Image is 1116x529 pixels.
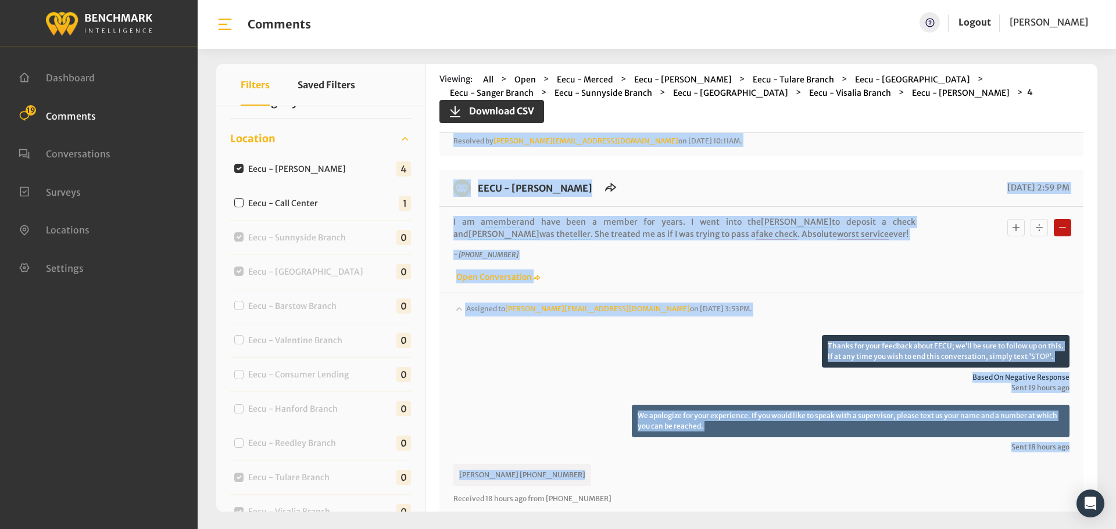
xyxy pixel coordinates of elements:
[244,437,345,449] label: Eecu - Reedley Branch
[756,229,797,240] span: fake check
[396,401,411,416] span: 0
[396,333,411,348] span: 0
[908,87,1013,100] button: Eecu - [PERSON_NAME]
[480,73,497,87] button: All
[439,100,544,123] button: Download CSV
[1010,16,1088,28] span: [PERSON_NAME]
[570,229,591,240] span: teller
[244,232,355,244] label: Eecu - Sunnyside Branch
[761,217,832,228] span: [PERSON_NAME]
[1004,182,1069,193] span: [DATE] 2:59 PM
[1076,490,1104,517] div: Open Intercom Messenger
[19,109,96,121] a: Comments 19
[632,405,1069,437] p: We apologize for your experience. If you would like to speak with a supervisor, please text us yo...
[396,504,411,519] span: 0
[19,147,110,159] a: Conversations
[439,73,473,87] span: Viewing:
[234,164,244,173] input: Eecu - [PERSON_NAME]
[46,110,96,121] span: Comments
[399,196,411,211] span: 1
[1010,12,1088,33] a: [PERSON_NAME]
[19,185,81,197] a: Surveys
[234,198,244,207] input: Eecu - Call Center
[478,182,592,194] a: EECU - [PERSON_NAME]
[396,264,411,279] span: 0
[45,9,153,37] img: benchmark
[806,87,895,100] button: Eecu - Visalia Branch
[958,16,991,28] a: Logout
[485,494,527,503] span: 18 hours ago
[216,16,234,33] img: bar
[244,266,373,278] label: Eecu - [GEOGRAPHIC_DATA]
[453,216,915,240] p: I am a and have been a member for years. I went into the to deposit a check and was the . She tre...
[248,17,311,31] h1: Comments
[453,303,1069,335] div: Assigned to[PERSON_NAME][EMAIL_ADDRESS][DOMAIN_NAME]on [DATE] 3:53PM.
[453,272,541,282] a: Open Conversation
[631,73,735,87] button: Eecu - [PERSON_NAME]
[511,73,539,87] button: Open
[822,335,1069,368] p: Thanks for your feedback about EECU; we’ll be sure to follow up on this. If at any time you wish ...
[396,470,411,485] span: 0
[462,104,534,118] span: Download CSV
[453,179,471,197] img: benchmark
[453,372,1069,383] span: Based on negative response
[453,494,484,503] span: Received
[551,87,656,100] button: Eecu - Sunnyside Branch
[244,472,339,484] label: Eecu - Tulare Branch
[453,136,742,145] span: Resolved by on [DATE] 10:11AM.
[26,105,36,116] span: 19
[244,369,358,381] label: Eecu - Consumer Lending
[46,148,110,160] span: Conversations
[19,223,90,235] a: Locations
[471,179,599,197] h6: EECU - Selma Branch
[505,304,690,313] a: [PERSON_NAME][EMAIL_ADDRESS][DOMAIN_NAME]
[749,73,838,87] button: Eecu - Tulare Branch
[958,12,991,33] a: Logout
[1004,216,1074,239] div: Basic example
[396,367,411,382] span: 0
[244,300,346,312] label: Eecu - Barstow Branch
[244,506,339,518] label: Eecu - Visalia Branch
[468,229,539,240] span: [PERSON_NAME]
[485,217,520,228] span: member
[453,464,591,486] p: [PERSON_NAME] [PHONE_NUMBER]
[241,64,270,106] button: Filters
[553,73,617,87] button: Eecu - Merced
[244,334,352,347] label: Eecu - Valentine Branch
[244,197,327,210] label: Eecu - Call Center
[244,163,355,175] label: Eecu - [PERSON_NAME]
[19,71,95,82] a: Dashboard
[396,161,411,177] span: 4
[396,230,411,245] span: 0
[230,130,411,147] a: Location
[453,442,1069,452] span: Sent 18 hours ago
[230,131,276,146] span: Location
[46,186,81,197] span: Surveys
[19,261,84,273] a: Settings
[852,73,974,87] button: Eecu - [GEOGRAPHIC_DATA]
[453,250,518,259] i: ~ [PHONE_NUMBER]
[466,304,752,313] span: Assigned to on [DATE] 3:53PM.
[396,436,411,451] span: 0
[493,136,678,145] a: [PERSON_NAME][EMAIL_ADDRESS][DOMAIN_NAME]
[528,494,611,503] span: from [PHONE_NUMBER]
[396,298,411,314] span: 0
[298,64,355,106] button: Saved Filters
[446,87,537,100] button: Eecu - Sanger Branch
[837,229,889,240] span: worst service
[244,403,347,415] label: Eecu - Hanford Branch
[46,262,84,274] span: Settings
[453,383,1069,393] span: Sent 19 hours ago
[670,87,792,100] button: Eecu - [GEOGRAPHIC_DATA]
[46,72,95,84] span: Dashboard
[1027,87,1033,98] strong: 4
[46,224,90,236] span: Locations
